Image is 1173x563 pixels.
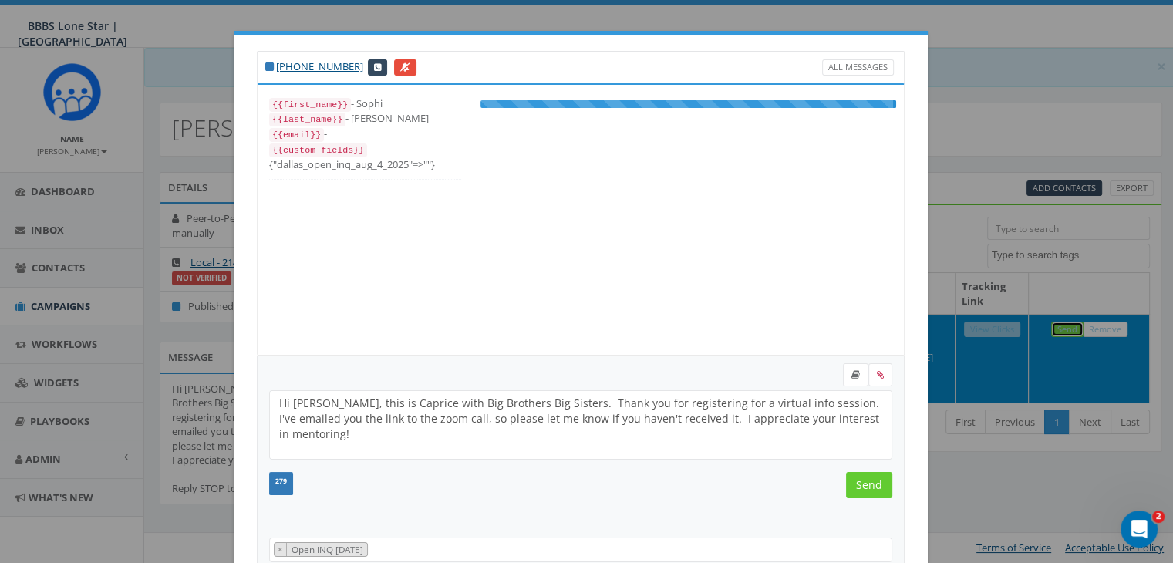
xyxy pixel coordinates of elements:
[275,543,287,556] button: Remove item
[276,59,363,73] a: [PHONE_NUMBER]
[269,98,351,112] code: {{first_name}}
[290,543,367,555] span: Open INQ [DATE]
[269,390,892,460] textarea: Hi [PERSON_NAME], this is Caprice with Big Brothers Big Sisters. Thank you for registering for a ...
[822,59,894,76] a: All Messages
[278,543,283,555] span: ×
[269,143,367,157] code: {{custom_fields}}
[1121,511,1158,548] iframe: Intercom live chat
[274,542,368,557] li: Open INQ Aug 2025
[372,543,379,557] textarea: Search
[269,142,461,171] div: - {"dallas_open_inq_aug_4_2025"=>""}
[1152,511,1165,523] span: 2
[846,472,892,498] input: Send
[269,128,324,142] code: {{email}}
[843,363,868,386] label: Insert Template Text
[868,363,892,386] span: Attach your media
[269,96,461,112] div: - Sophi
[269,113,345,126] code: {{last_name}}
[265,62,274,72] i: This phone number is subscribed and will receive texts.
[269,111,461,126] div: - [PERSON_NAME]
[269,126,461,142] div: -
[275,477,287,486] span: 279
